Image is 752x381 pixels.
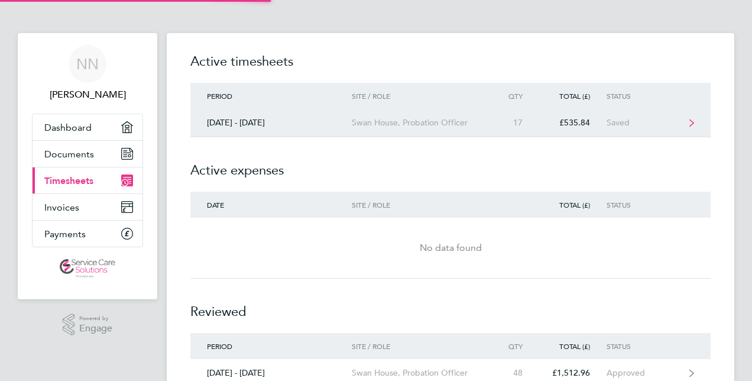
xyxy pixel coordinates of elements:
div: Status [607,92,679,100]
h2: Reviewed [190,279,711,333]
a: [DATE] - [DATE]Swan House, Probation Officer17£535.84Saved [190,109,711,137]
div: No data found [190,241,711,255]
div: 17 [487,118,539,128]
h2: Active timesheets [190,52,711,83]
div: Site / Role [352,201,487,209]
a: Dashboard [33,114,142,140]
div: 48 [487,368,539,378]
span: Invoices [44,202,79,213]
div: [DATE] - [DATE] [190,368,352,378]
a: Timesheets [33,167,142,193]
span: Period [207,341,232,351]
a: Payments [33,221,142,247]
div: Swan House, Probation Officer [352,368,487,378]
span: Nicole Nyamwiza [32,88,143,102]
span: Powered by [79,314,112,324]
div: Status [607,342,679,350]
div: Site / Role [352,92,487,100]
a: NN[PERSON_NAME] [32,45,143,102]
div: [DATE] - [DATE] [190,118,352,128]
div: Total (£) [539,92,607,100]
div: Qty [487,92,539,100]
span: NN [76,56,99,72]
div: Status [607,201,679,209]
div: £1,512.96 [539,368,607,378]
a: Go to home page [32,259,143,278]
div: Swan House, Probation Officer [352,118,487,128]
div: Total (£) [539,201,607,209]
nav: Main navigation [18,33,157,299]
div: Total (£) [539,342,607,350]
a: Powered byEngage [63,314,113,336]
div: Approved [607,368,679,378]
div: Qty [487,342,539,350]
img: servicecare-logo-retina.png [60,259,115,278]
div: £535.84 [539,118,607,128]
span: Payments [44,228,86,240]
h2: Active expenses [190,137,711,192]
div: Saved [607,118,679,128]
span: Period [207,91,232,101]
div: Site / Role [352,342,487,350]
span: Dashboard [44,122,92,133]
span: Documents [44,148,94,160]
a: Invoices [33,194,142,220]
span: Engage [79,324,112,334]
div: Date [190,201,352,209]
span: Timesheets [44,175,93,186]
a: Documents [33,141,142,167]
